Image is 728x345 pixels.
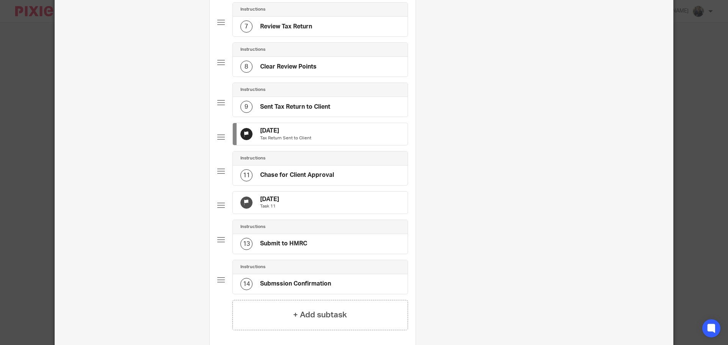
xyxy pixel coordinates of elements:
[260,195,279,203] h4: [DATE]
[240,87,265,93] h4: Instructions
[260,171,334,179] h4: Chase for Client Approval
[260,203,279,209] p: Task 11
[260,23,312,31] h4: Review Tax Return
[240,101,253,113] div: 9
[260,103,330,111] h4: Sent Tax Return to Client
[240,169,253,181] div: 11
[240,61,253,73] div: 8
[240,155,265,161] h4: Instructions
[293,309,347,321] h4: + Add subtask
[240,264,265,270] h4: Instructions
[240,238,253,250] div: 13
[260,240,307,248] h4: Submit to HMRC
[240,224,265,230] h4: Instructions
[260,135,311,141] p: Tax Return Sent to Client
[240,278,253,290] div: 14
[240,47,265,53] h4: Instructions
[260,63,317,71] h4: Clear Review Points
[240,20,253,33] div: 7
[260,127,311,135] h4: [DATE]
[260,280,331,288] h4: Submssion Confirmation
[240,6,265,12] h4: Instructions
